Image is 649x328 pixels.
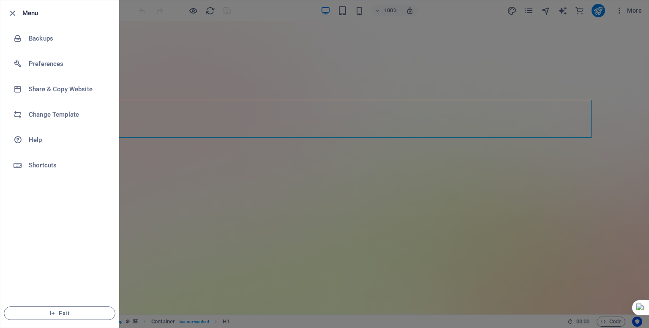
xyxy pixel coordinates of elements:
[29,109,107,120] h6: Change Template
[29,84,107,94] h6: Share & Copy Website
[29,160,107,170] h6: Shortcuts
[0,127,119,153] a: Help
[29,59,107,69] h6: Preferences
[29,135,107,145] h6: Help
[22,8,112,18] h6: Menu
[4,306,115,320] button: Exit
[11,310,108,317] span: Exit
[29,33,107,44] h6: Backups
